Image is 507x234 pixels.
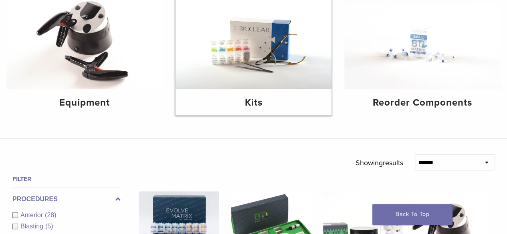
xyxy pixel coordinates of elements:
a: Back To Top [372,204,452,225]
span: Blasting [20,223,45,230]
h4: Filter [12,174,121,184]
span: (28) [45,212,56,218]
span: (5) [45,223,53,230]
h4: Equipment [13,96,156,110]
span: Anterior [20,212,45,218]
h4: Reorder Components [351,96,494,110]
p: Showing results [355,154,403,171]
label: Procedures [12,194,121,204]
h4: Kits [182,96,325,110]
